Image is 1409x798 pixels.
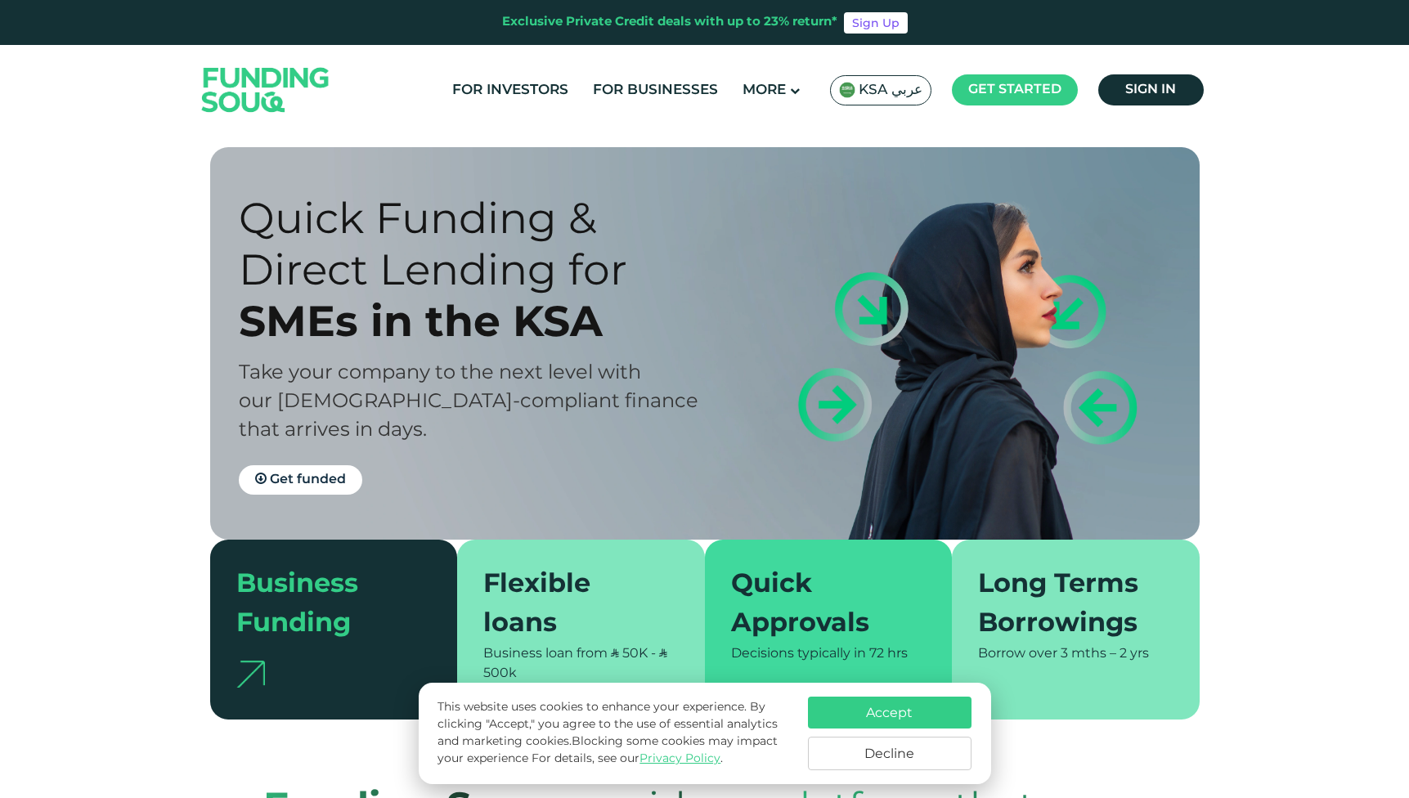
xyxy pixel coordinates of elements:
[859,81,922,100] span: KSA عربي
[483,566,659,644] div: Flexible loans
[589,77,722,104] a: For Businesses
[239,295,734,347] div: SMEs in the KSA
[270,473,346,486] span: Get funded
[502,13,837,32] div: Exclusive Private Credit deals with up to 23% return*
[978,648,1057,660] span: Borrow over
[844,12,908,34] a: Sign Up
[1098,74,1204,105] a: Sign in
[186,48,346,131] img: Logo
[968,83,1061,96] span: Get started
[808,697,971,729] button: Accept
[639,753,720,764] a: Privacy Policy
[448,77,572,104] a: For Investors
[483,648,608,660] span: Business loan from
[743,83,786,97] span: More
[236,661,265,688] img: arrow
[731,566,907,644] div: Quick Approvals
[438,699,791,768] p: This website uses cookies to enhance your experience. By clicking "Accept," you agree to the use ...
[839,82,855,98] img: SA Flag
[869,648,908,660] span: 72 hrs
[239,364,698,440] span: Take your company to the next level with our [DEMOGRAPHIC_DATA]-compliant finance that arrives in...
[1061,648,1149,660] span: 3 mths – 2 yrs
[438,736,778,764] span: Blocking some cookies may impact your experience
[239,192,734,295] div: Quick Funding & Direct Lending for
[239,465,362,495] a: Get funded
[236,566,412,644] div: Business Funding
[978,566,1154,644] div: Long Terms Borrowings
[808,737,971,770] button: Decline
[731,648,866,660] span: Decisions typically in
[1125,83,1176,96] span: Sign in
[532,753,723,764] span: For details, see our .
